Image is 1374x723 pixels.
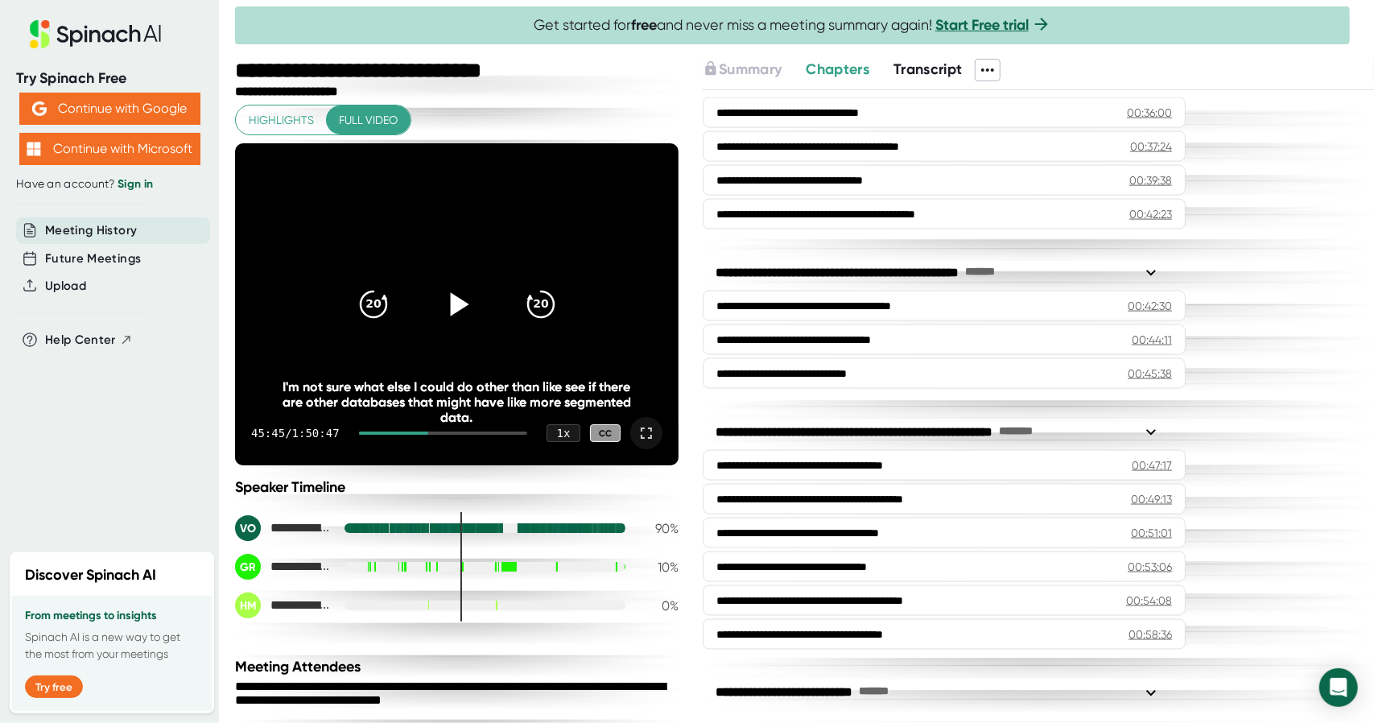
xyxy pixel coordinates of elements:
[1131,525,1172,541] div: 00:51:01
[1319,668,1358,707] div: Open Intercom Messenger
[118,177,153,191] a: Sign in
[893,60,963,78] span: Transcript
[19,93,200,125] button: Continue with Google
[1128,559,1172,575] div: 00:53:06
[25,609,199,622] h3: From meetings to insights
[25,675,83,698] button: Try free
[45,250,141,268] button: Future Meetings
[1128,626,1172,642] div: 00:58:36
[251,427,340,440] div: 45:45 / 1:50:47
[547,424,580,442] div: 1 x
[631,16,657,34] b: free
[719,60,782,78] span: Summary
[236,105,327,135] button: Highlights
[638,560,679,575] div: 10 %
[935,16,1029,34] a: Start Free trial
[235,478,679,496] div: Speaker Timeline
[1131,491,1172,507] div: 00:49:13
[893,59,963,81] button: Transcript
[638,521,679,536] div: 90 %
[235,593,332,618] div: Haleigh Millward
[16,177,203,192] div: Have an account?
[534,16,1051,35] span: Get started for and never miss a meeting summary again!
[45,221,137,240] button: Meeting History
[25,564,156,586] h2: Discover Spinach AI
[806,59,869,81] button: Chapters
[32,101,47,116] img: Aehbyd4JwY73AAAAAElFTkSuQmCC
[235,593,261,618] div: HM
[1127,105,1172,121] div: 00:36:00
[1132,332,1172,348] div: 00:44:11
[45,331,133,349] button: Help Center
[339,110,398,130] span: Full video
[590,424,621,443] div: CC
[235,554,261,580] div: GR
[249,110,314,130] span: Highlights
[235,515,261,541] div: VO
[235,515,332,541] div: VedaBio - Orion
[45,277,86,295] button: Upload
[1130,138,1172,155] div: 00:37:24
[235,554,332,580] div: G. Brett Robb
[1132,457,1172,473] div: 00:47:17
[638,598,679,614] div: 0 %
[1128,298,1172,314] div: 00:42:30
[1129,206,1172,222] div: 00:42:23
[806,60,869,78] span: Chapters
[279,379,634,425] div: I'm not sure what else I could do other than like see if there are other databases that might hav...
[1129,172,1172,188] div: 00:39:38
[1126,593,1172,609] div: 00:54:08
[703,59,782,81] button: Summary
[16,69,203,88] div: Try Spinach Free
[703,59,806,81] div: Upgrade to access
[19,133,200,165] button: Continue with Microsoft
[45,331,116,349] span: Help Center
[326,105,411,135] button: Full video
[25,629,199,663] p: Spinach AI is a new way to get the most from your meetings
[1128,366,1172,382] div: 00:45:38
[235,658,683,675] div: Meeting Attendees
